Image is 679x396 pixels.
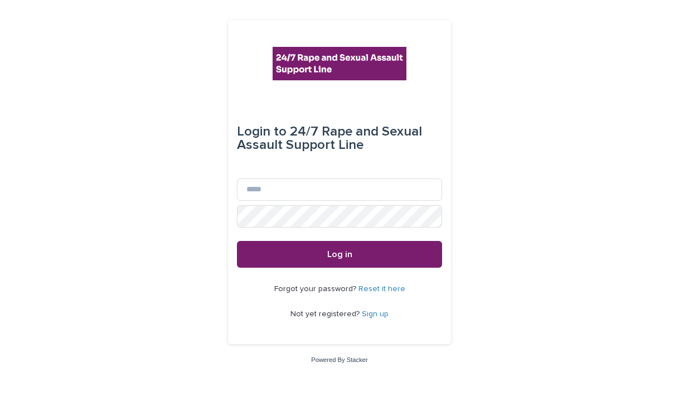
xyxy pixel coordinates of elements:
span: Forgot your password? [274,285,358,293]
button: Log in [237,241,442,268]
span: Login to [237,125,287,138]
div: 24/7 Rape and Sexual Assault Support Line [237,116,442,161]
span: Log in [327,250,352,259]
a: Sign up [362,310,389,318]
a: Reset it here [358,285,405,293]
img: rhQMoQhaT3yELyF149Cw [273,47,406,80]
a: Powered By Stacker [311,356,367,363]
span: Not yet registered? [290,310,362,318]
